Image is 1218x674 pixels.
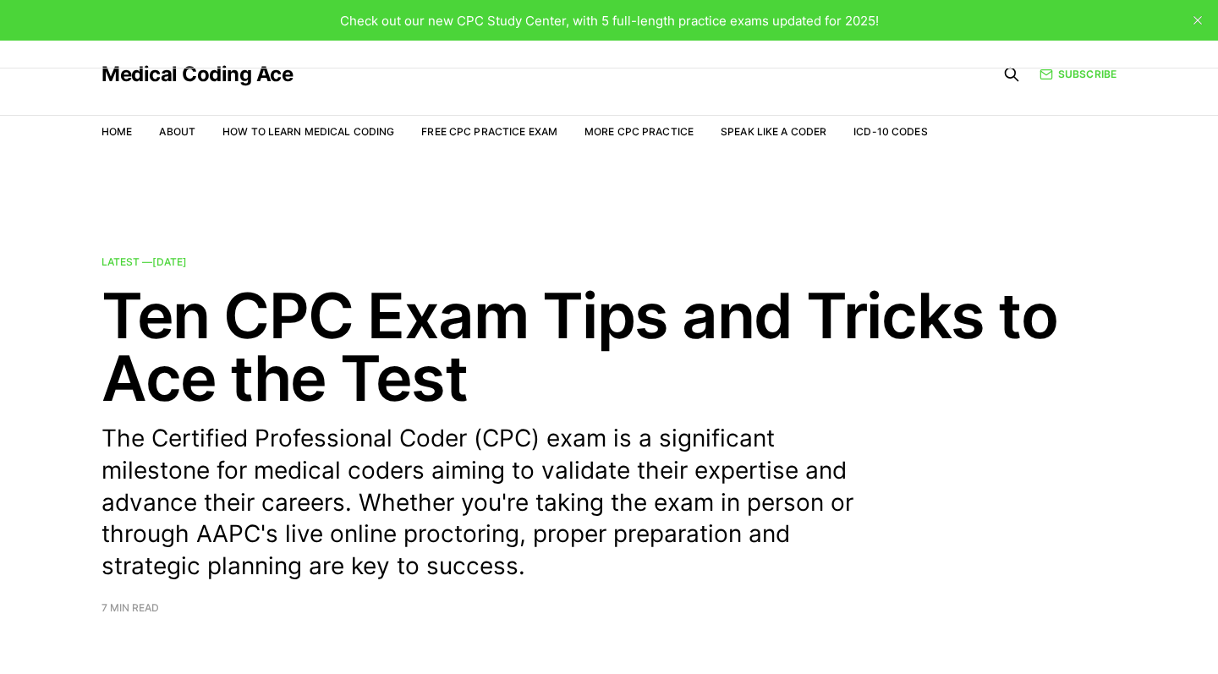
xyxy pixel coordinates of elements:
a: About [159,125,195,138]
a: ICD-10 Codes [853,125,927,138]
h2: Ten CPC Exam Tips and Tricks to Ace the Test [101,284,1116,409]
a: Medical Coding Ace [101,64,293,85]
a: Speak Like a Coder [721,125,826,138]
button: close [1184,7,1211,34]
iframe: portal-trigger [937,591,1218,674]
span: 7 min read [101,603,159,613]
a: More CPC Practice [584,125,694,138]
a: Latest —[DATE] Ten CPC Exam Tips and Tricks to Ace the Test The Certified Professional Coder (CPC... [101,257,1116,613]
span: Latest — [101,255,187,268]
a: Home [101,125,132,138]
time: [DATE] [152,255,187,268]
a: Free CPC Practice Exam [421,125,557,138]
span: Check out our new CPC Study Center, with 5 full-length practice exams updated for 2025! [340,13,879,29]
a: How to Learn Medical Coding [222,125,394,138]
p: The Certified Professional Coder (CPC) exam is a significant milestone for medical coders aiming ... [101,423,880,583]
a: Subscribe [1040,66,1116,82]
